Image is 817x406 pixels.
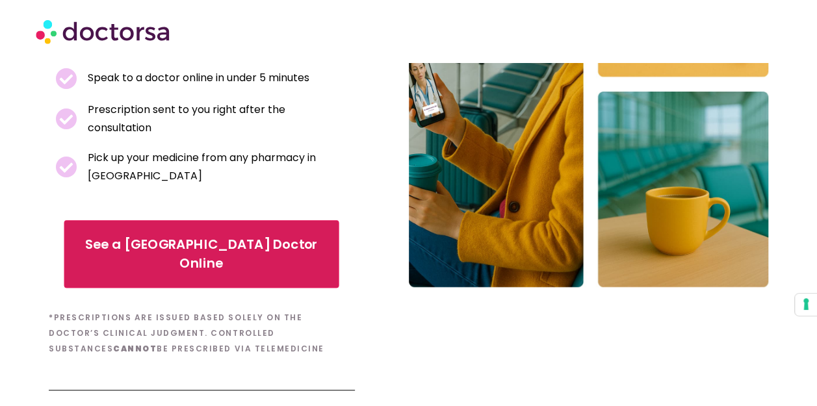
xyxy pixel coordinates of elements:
[84,69,309,87] span: Speak to a doctor online in under 5 minutes
[795,294,817,316] button: Your consent preferences for tracking technologies
[113,343,157,354] b: cannot
[84,101,348,137] span: Prescription sent to you right after the consultation
[64,220,339,288] a: See a [GEOGRAPHIC_DATA] Doctor Online
[84,149,348,185] span: Pick up your medicine from any pharmacy in [GEOGRAPHIC_DATA]
[49,310,354,357] h6: *Prescriptions are issued based solely on the doctor’s clinical judgment. Controlled substances b...
[83,235,321,273] span: See a [GEOGRAPHIC_DATA] Doctor Online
